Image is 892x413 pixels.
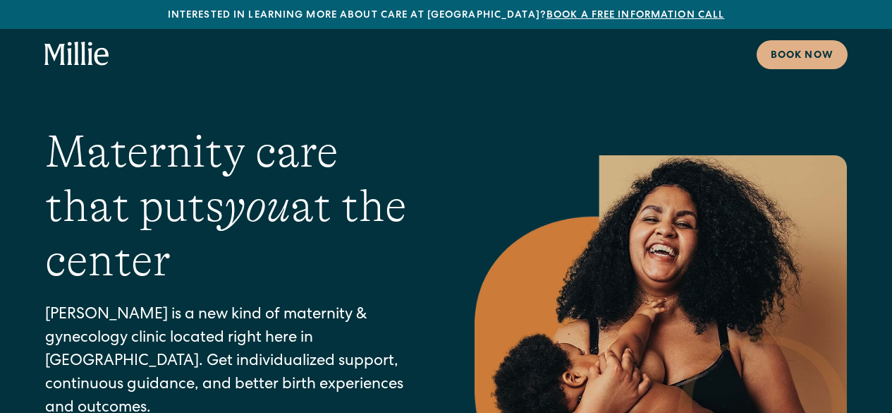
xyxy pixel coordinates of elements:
[771,49,833,64] div: Book now
[44,42,109,67] a: home
[757,40,848,69] a: Book now
[224,181,291,232] em: you
[45,125,418,287] h1: Maternity care that puts at the center
[546,11,724,20] a: Book a free information call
